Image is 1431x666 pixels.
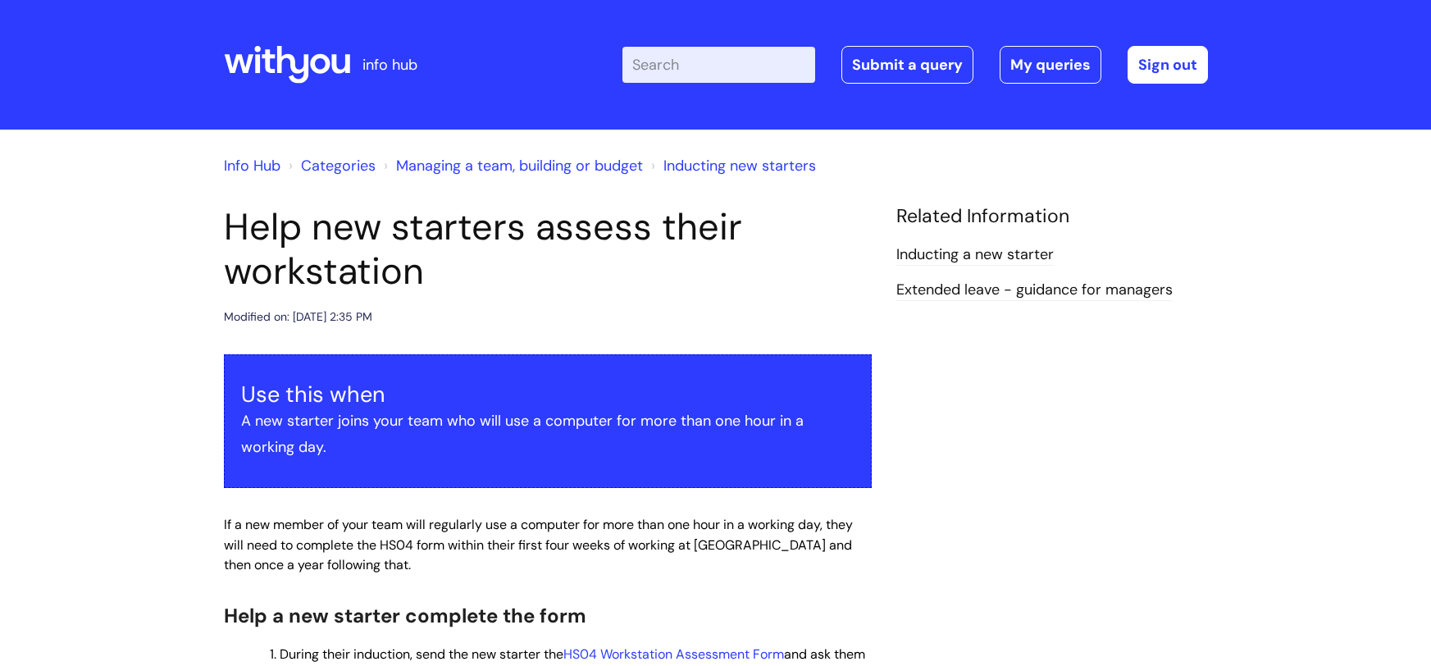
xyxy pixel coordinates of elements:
a: Categories [301,156,376,176]
a: Extended leave - guidance for managers [896,280,1173,301]
p: A new starter joins your team who will use a computer for more than one hour in a working day. [241,408,854,461]
h1: Help new starters assess their workstation [224,205,872,294]
a: Submit a query [841,46,973,84]
a: HS04 Workstation Assessment Form [563,645,784,663]
a: Sign out [1128,46,1208,84]
a: Info Hub [224,156,280,176]
a: Inducting new starters [663,156,816,176]
a: My queries [1000,46,1101,84]
div: | - [622,46,1208,84]
li: Managing a team, building or budget [380,153,643,179]
div: Modified on: [DATE] 2:35 PM [224,307,372,327]
span: Help a new starter complete the form [224,603,586,628]
h4: Related Information [896,205,1208,228]
p: info hub [362,52,417,78]
a: Managing a team, building or budget [396,156,643,176]
span: If a new member of your team will regularly use a computer for more than one hour in a working da... [224,516,853,574]
h3: Use this when [241,381,854,408]
a: Inducting a new starter [896,244,1054,266]
li: Solution home [285,153,376,179]
input: Search [622,47,815,83]
li: Inducting new starters [647,153,816,179]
